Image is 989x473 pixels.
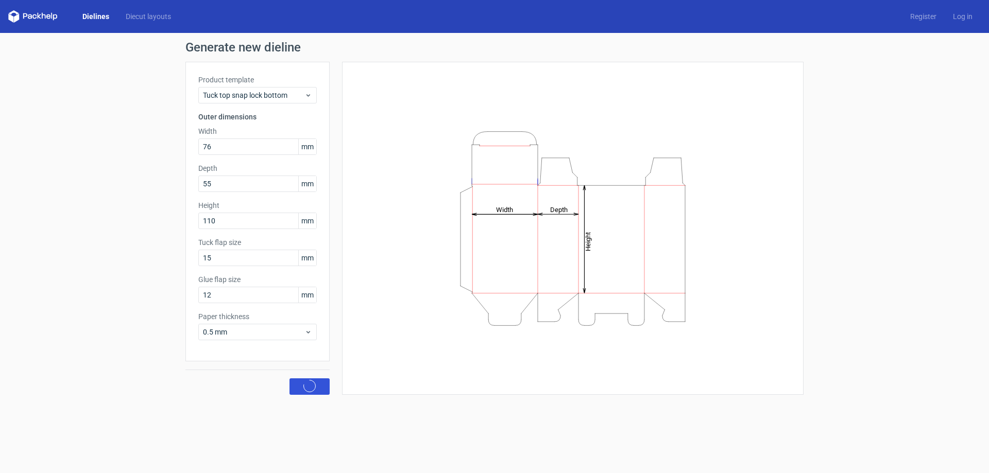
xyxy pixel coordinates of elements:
label: Glue flap size [198,274,317,285]
a: Log in [945,11,981,22]
span: mm [298,139,316,154]
label: Depth [198,163,317,173]
label: Width [198,126,317,136]
a: Register [902,11,945,22]
span: 0.5 mm [203,327,304,337]
a: Diecut layouts [117,11,179,22]
a: Dielines [74,11,117,22]
label: Product template [198,75,317,85]
h3: Outer dimensions [198,112,317,122]
span: mm [298,213,316,229]
tspan: Height [584,232,592,251]
span: Tuck top snap lock bottom [203,90,304,100]
tspan: Width [496,205,513,213]
tspan: Depth [550,205,568,213]
span: mm [298,287,316,303]
span: mm [298,176,316,191]
label: Paper thickness [198,311,317,322]
label: Height [198,200,317,211]
label: Tuck flap size [198,237,317,248]
span: mm [298,250,316,266]
h1: Generate new dieline [185,41,804,54]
